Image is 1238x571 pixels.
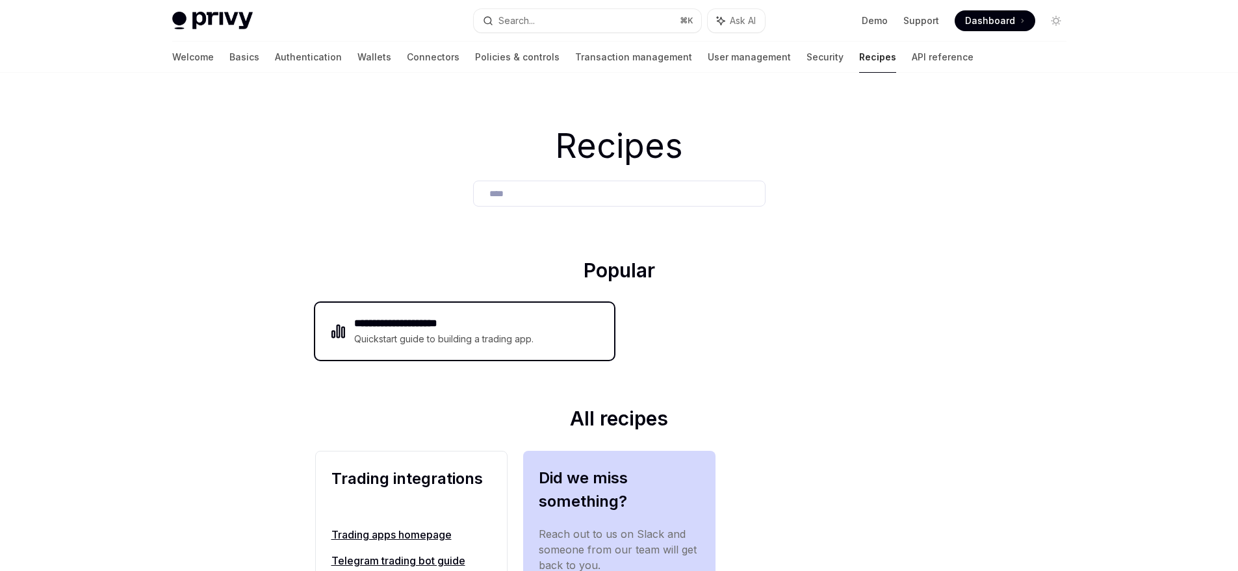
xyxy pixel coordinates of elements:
a: API reference [912,42,974,73]
h2: Popular [315,259,923,287]
button: Toggle dark mode [1046,10,1066,31]
span: Ask AI [730,14,756,27]
a: Policies & controls [475,42,560,73]
a: Welcome [172,42,214,73]
h2: Did we miss something? [539,466,700,513]
a: Dashboard [955,10,1035,31]
a: Authentication [275,42,342,73]
img: light logo [172,12,253,30]
button: Search...⌘K [474,9,701,32]
a: Wallets [357,42,391,73]
a: Demo [862,14,888,27]
h2: Trading integrations [331,467,491,514]
div: Quickstart guide to building a trading app. [354,331,534,347]
a: Transaction management [575,42,692,73]
a: Security [806,42,844,73]
a: Telegram trading bot guide [331,553,491,568]
h2: All recipes [315,407,923,435]
span: Dashboard [965,14,1015,27]
a: Connectors [407,42,459,73]
span: ⌘ K [680,16,693,26]
button: Ask AI [708,9,765,32]
div: Search... [498,13,535,29]
a: Basics [229,42,259,73]
a: Recipes [859,42,896,73]
a: User management [708,42,791,73]
a: Trading apps homepage [331,527,491,542]
a: Support [903,14,939,27]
